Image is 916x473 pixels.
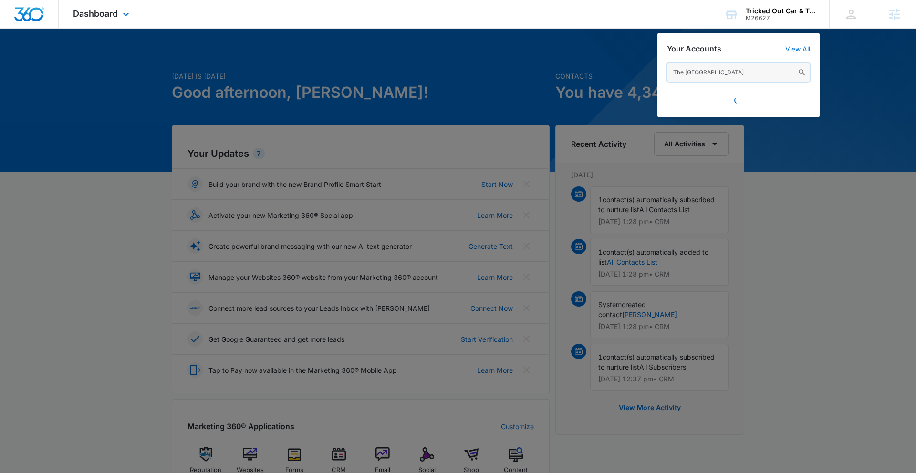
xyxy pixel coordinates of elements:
div: account id [746,15,815,21]
div: account name [746,7,815,15]
span: Dashboard [73,9,118,19]
a: View All [785,45,810,53]
input: Search Accounts [667,63,810,82]
h2: Your Accounts [667,44,721,53]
